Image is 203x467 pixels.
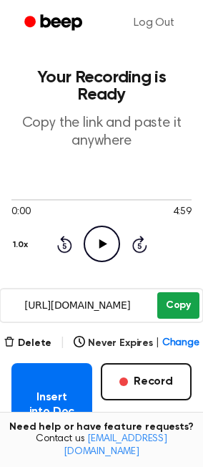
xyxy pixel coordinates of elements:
[11,233,33,257] button: 1.0x
[156,336,159,351] span: |
[9,433,194,458] span: Contact us
[64,434,167,457] a: [EMAIL_ADDRESS][DOMAIN_NAME]
[11,115,192,150] p: Copy the link and paste it anywhere
[119,6,189,40] a: Log Out
[173,205,192,220] span: 4:59
[74,336,199,351] button: Never Expires|Change
[11,363,92,446] button: Insert into Doc
[157,292,199,319] button: Copy
[60,334,65,352] span: |
[14,9,95,37] a: Beep
[162,336,199,351] span: Change
[11,69,192,103] h1: Your Recording is Ready
[4,336,51,351] button: Delete
[101,363,192,400] button: Record
[11,205,30,220] span: 0:00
